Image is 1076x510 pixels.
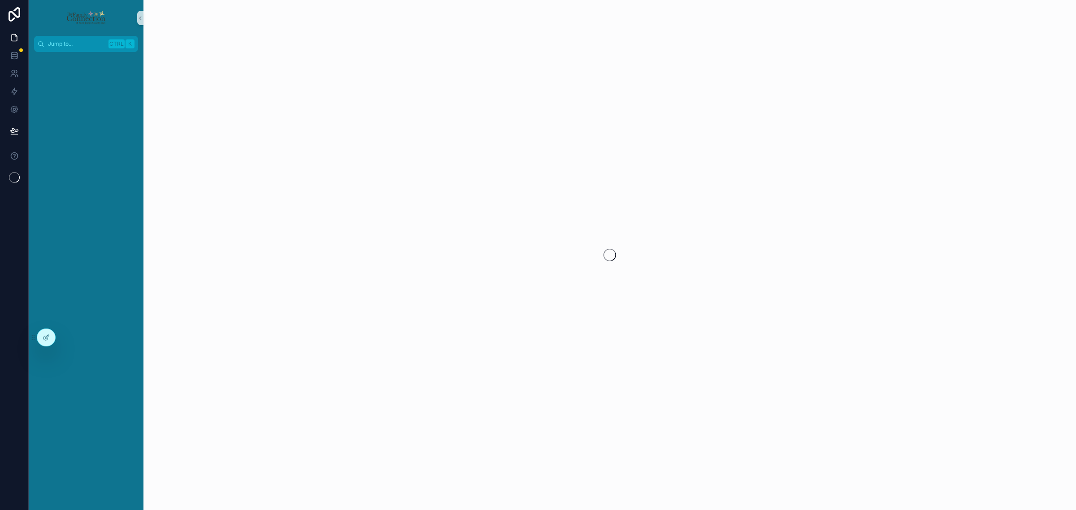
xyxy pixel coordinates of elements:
span: K [126,40,134,48]
span: Ctrl [108,39,125,48]
button: Jump to...CtrlK [34,36,138,52]
span: Jump to... [48,40,105,48]
img: App logo [66,11,106,25]
div: scrollable content [29,52,143,68]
